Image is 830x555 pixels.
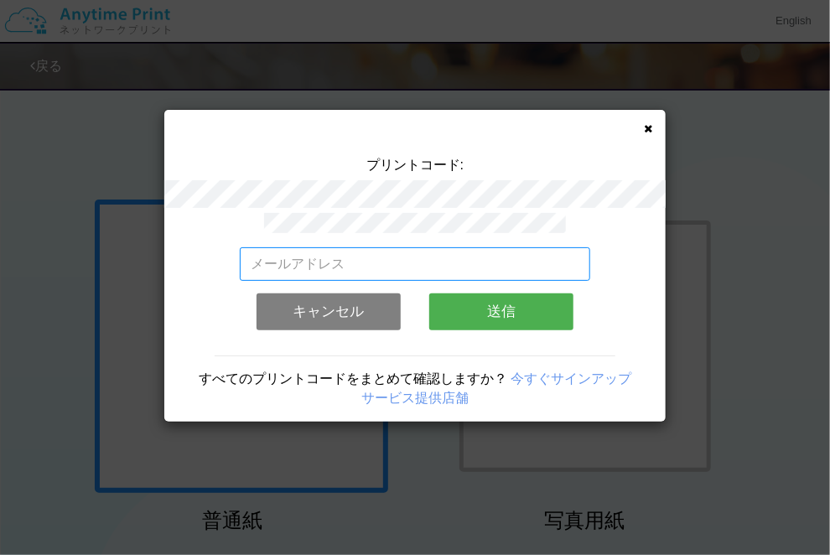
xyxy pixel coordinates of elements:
input: メールアドレス [240,247,591,281]
span: すべてのプリントコードをまとめて確認しますか？ [199,371,507,386]
a: 今すぐサインアップ [511,371,631,386]
span: プリントコード: [366,158,464,172]
button: 送信 [429,293,573,330]
button: キャンセル [257,293,401,330]
a: サービス提供店舗 [361,391,469,405]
